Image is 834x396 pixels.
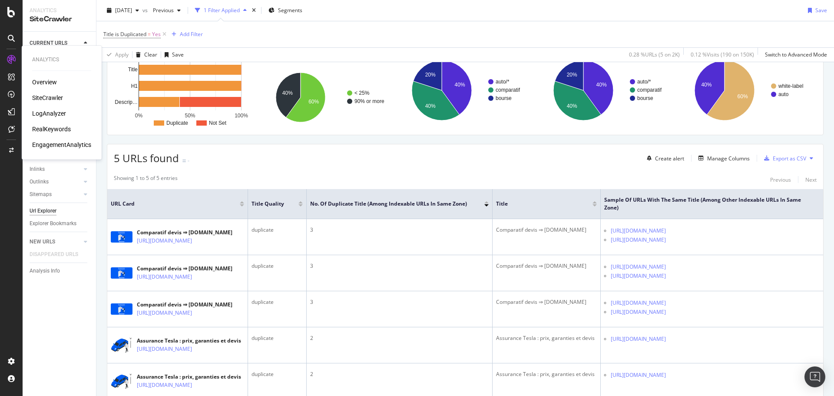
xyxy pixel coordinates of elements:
[30,250,87,259] a: DISAPPEARED URLS
[188,157,189,164] div: -
[30,250,78,259] div: DISAPPEARED URLS
[252,370,303,378] div: duplicate
[252,200,285,208] span: Title Quality
[496,95,512,101] text: bourse
[32,78,57,87] a: Overview
[32,93,63,102] div: SiteCrawler
[738,93,748,100] text: 60%
[310,226,489,234] div: 3
[496,200,580,208] span: Title
[148,30,151,38] span: =
[805,174,817,185] button: Next
[425,103,436,109] text: 40%
[695,153,750,163] button: Manage Columns
[144,51,157,58] div: Clear
[103,30,146,38] span: Title is Duplicated
[354,90,370,96] text: < 25%
[137,229,232,236] div: Comparatif devis ⇒ [DOMAIN_NAME]
[111,267,132,279] img: main image
[137,337,241,345] div: Assurance Tesla : prix, garanties et devis
[30,39,81,48] a: CURRENT URLS
[111,200,238,208] span: URL Card
[115,99,138,105] text: Descrip…
[30,190,52,199] div: Sitemaps
[611,371,666,379] a: [URL][DOMAIN_NAME]
[137,236,192,245] a: [URL][DOMAIN_NAME]
[310,200,471,208] span: No. of Duplicate Title (Among Indexable URLs in Same Zone)
[192,3,250,17] button: 1 Filter Applied
[168,29,203,40] button: Add Filter
[679,53,817,128] svg: A chart.
[137,345,192,353] a: [URL][DOMAIN_NAME]
[32,125,71,133] a: RealKeywords
[250,6,258,15] div: times
[496,226,597,234] div: Comparatif devis ⇒ [DOMAIN_NAME]
[114,53,251,128] svg: A chart.
[137,301,232,309] div: Comparatif devis ⇒ [DOMAIN_NAME]
[137,265,232,273] div: Comparatif devis ⇒ [DOMAIN_NAME]
[115,7,132,14] span: 2025 Sep. 8th
[252,262,303,270] div: duplicate
[128,67,138,73] text: Title
[103,48,129,62] button: Apply
[142,7,149,14] span: vs
[30,206,56,216] div: Url Explorer
[611,335,666,343] a: [URL][DOMAIN_NAME]
[455,82,465,88] text: 40%
[265,3,306,17] button: Segments
[30,7,89,14] div: Analytics
[114,174,178,185] div: Showing 1 to 5 of 5 entries
[308,99,319,105] text: 60%
[770,176,791,183] div: Previous
[538,53,675,128] svg: A chart.
[397,53,534,128] svg: A chart.
[172,51,184,58] div: Save
[702,82,712,88] text: 40%
[132,48,157,62] button: Clear
[278,7,302,14] span: Segments
[611,299,666,307] a: [URL][DOMAIN_NAME]
[310,334,489,342] div: 2
[778,91,789,97] text: auto
[149,3,184,17] button: Previous
[611,263,666,271] a: [URL][DOMAIN_NAME]
[30,190,81,199] a: Sitemaps
[629,51,680,58] div: 0.28 % URLs ( 5 on 2K )
[30,237,55,246] div: NEW URLS
[566,72,577,78] text: 20%
[131,83,138,89] text: H1
[32,140,91,149] a: EngagementAnalytics
[252,334,303,342] div: duplicate
[425,72,436,78] text: 20%
[643,151,684,165] button: Create alert
[778,83,803,89] text: white-label
[166,120,188,126] text: Duplicate
[604,196,807,212] span: Sample of URLs with the Same Title (Among Other Indexable URLs in Same Zone)
[180,30,203,38] div: Add Filter
[611,226,666,235] a: [URL][DOMAIN_NAME]
[496,262,597,270] div: Comparatif devis ⇒ [DOMAIN_NAME]
[773,155,806,162] div: Export as CSV
[185,113,195,119] text: 50%
[137,373,241,381] div: Assurance Tesla : prix, garanties et devis
[30,14,89,24] div: SiteCrawler
[282,90,292,96] text: 40%
[596,82,606,88] text: 40%
[310,262,489,270] div: 3
[496,79,510,85] text: auto/*
[761,151,806,165] button: Export as CSV
[235,113,248,119] text: 100%
[765,51,827,58] div: Switch to Advanced Mode
[135,113,143,119] text: 0%
[32,109,66,118] a: LogAnalyzer
[804,366,825,387] div: Open Intercom Messenger
[637,95,653,101] text: bourse
[804,3,827,17] button: Save
[252,298,303,306] div: duplicate
[691,51,754,58] div: 0.12 % Visits ( 190 on 150K )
